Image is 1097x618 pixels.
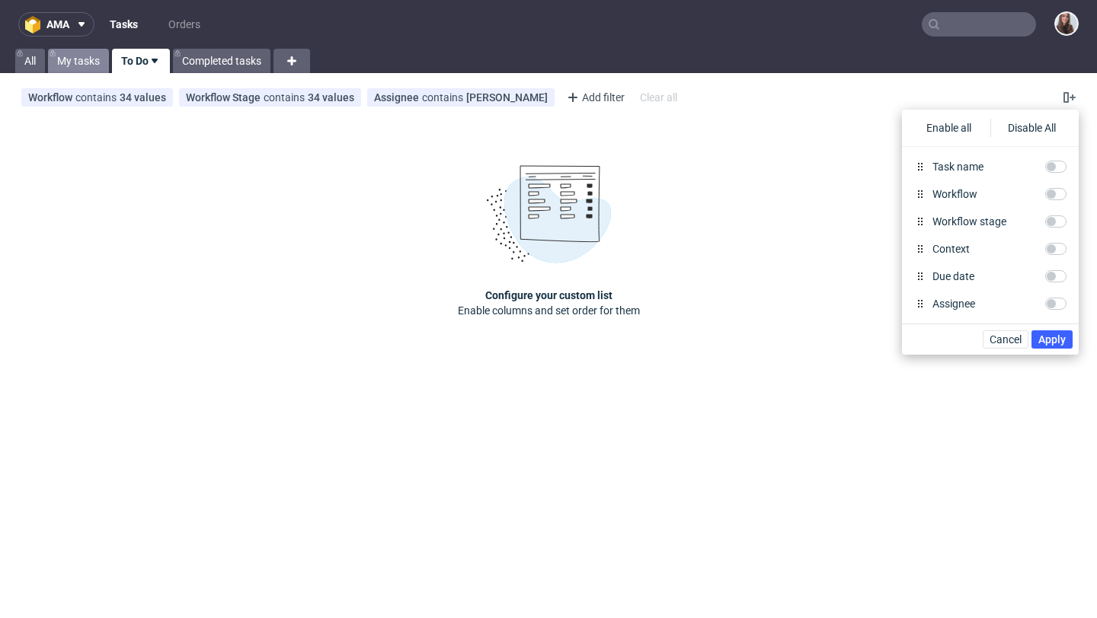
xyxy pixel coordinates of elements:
[485,288,612,303] h3: Configure your custom list
[25,16,46,33] img: logo
[28,91,75,104] span: Workflow
[75,91,120,104] span: contains
[308,91,354,104] div: 34 values
[990,334,1022,345] span: Cancel
[983,330,1028,349] button: Cancel
[18,12,94,37] button: ama
[466,91,548,104] div: [PERSON_NAME]
[926,241,976,256] label: Context
[120,91,166,104] div: 34 values
[458,303,640,318] p: Enable columns and set order for them
[926,269,980,284] label: Due date
[908,119,990,137] div: Enable all
[926,296,981,311] label: Assignee
[173,49,270,73] a: Completed tasks
[48,49,109,73] a: My tasks
[990,119,1073,137] div: Disable All
[561,85,628,110] div: Add filter
[1056,13,1077,34] img: Sandra Beśka
[112,49,170,73] a: To Do
[926,159,990,174] label: Task name
[1031,330,1073,349] button: Apply
[264,91,308,104] span: contains
[374,91,422,104] span: Assignee
[637,87,680,108] div: Clear all
[926,214,1012,229] label: Workflow stage
[46,19,69,30] span: ama
[101,12,147,37] a: Tasks
[926,186,983,202] label: Workflow
[422,91,466,104] span: contains
[159,12,209,37] a: Orders
[186,91,264,104] span: Workflow Stage
[15,49,45,73] a: All
[1038,334,1066,345] span: Apply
